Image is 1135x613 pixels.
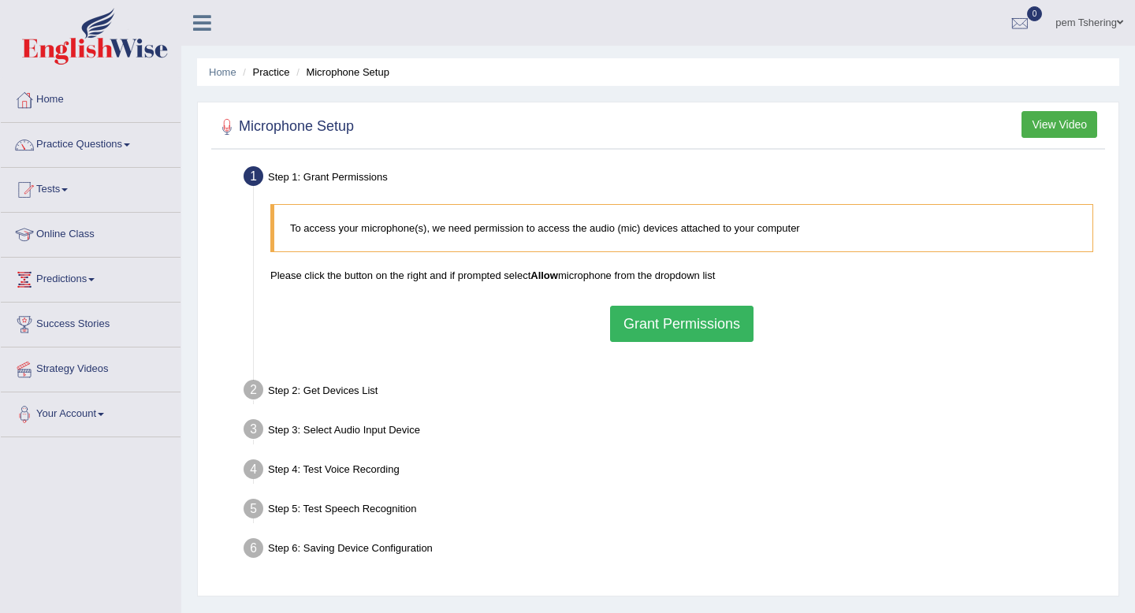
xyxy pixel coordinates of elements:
div: Step 6: Saving Device Configuration [236,533,1111,568]
a: Home [1,78,180,117]
a: Predictions [1,258,180,297]
span: 0 [1027,6,1043,21]
div: Step 2: Get Devices List [236,375,1111,410]
div: Step 3: Select Audio Input Device [236,414,1111,449]
a: Success Stories [1,303,180,342]
div: Step 4: Test Voice Recording [236,455,1111,489]
p: To access your microphone(s), we need permission to access the audio (mic) devices attached to yo... [290,221,1077,236]
a: Practice Questions [1,123,180,162]
div: Step 1: Grant Permissions [236,162,1111,196]
h2: Microphone Setup [215,115,354,139]
button: View Video [1021,111,1097,138]
div: Step 5: Test Speech Recognition [236,494,1111,529]
li: Microphone Setup [292,65,389,80]
a: Home [209,66,236,78]
a: Tests [1,168,180,207]
a: Strategy Videos [1,347,180,387]
li: Practice [239,65,289,80]
p: Please click the button on the right and if prompted select microphone from the dropdown list [270,268,1093,283]
a: Online Class [1,213,180,252]
button: Grant Permissions [610,306,754,342]
a: Your Account [1,392,180,432]
b: Allow [530,269,558,281]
